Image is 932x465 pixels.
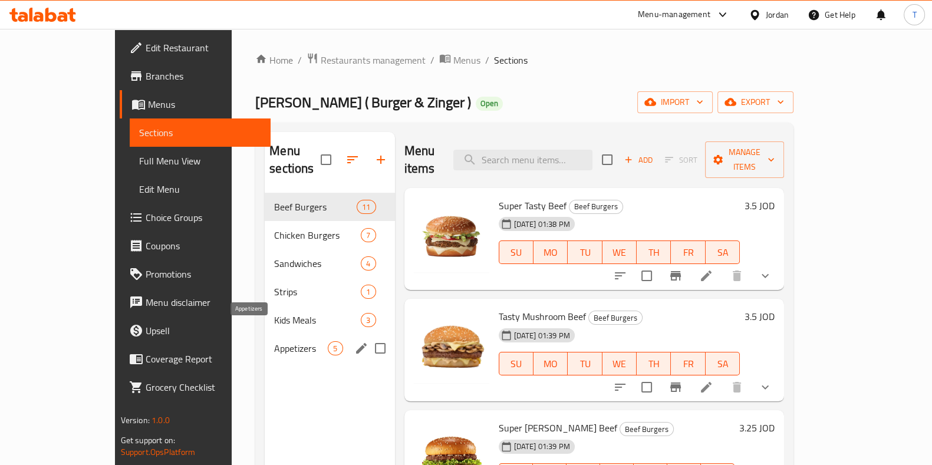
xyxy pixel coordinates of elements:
[710,355,735,372] span: SA
[676,244,700,261] span: FR
[623,153,654,167] span: Add
[453,150,592,170] input: search
[307,52,426,68] a: Restaurants management
[414,308,489,384] img: Tasty Mushroom Beef
[152,413,170,428] span: 1.0.0
[499,308,586,325] span: Tasty Mushroom Beef
[120,316,271,345] a: Upsell
[634,263,659,288] span: Select to update
[620,151,657,169] button: Add
[367,146,395,174] button: Add section
[494,53,528,67] span: Sections
[912,8,916,21] span: T
[509,219,575,230] span: [DATE] 01:38 PM
[705,141,784,178] button: Manage items
[569,200,623,213] span: Beef Burgers
[706,240,740,264] button: SA
[745,197,775,214] h6: 3.5 JOD
[739,420,775,436] h6: 3.25 JOD
[146,295,261,309] span: Menu disclaimer
[361,285,376,299] div: items
[676,355,700,372] span: FR
[476,98,503,108] span: Open
[499,352,533,375] button: SU
[274,285,361,299] span: Strips
[120,90,271,118] a: Menus
[255,89,471,116] span: [PERSON_NAME] ( Burger & Zinger )
[568,240,602,264] button: TU
[671,240,705,264] button: FR
[146,41,261,55] span: Edit Restaurant
[269,142,320,177] h2: Menu sections
[120,260,271,288] a: Promotions
[361,313,376,327] div: items
[321,53,426,67] span: Restaurants management
[255,52,793,68] nav: breadcrumb
[361,230,375,241] span: 7
[274,341,328,355] span: Appetizers
[607,244,632,261] span: WE
[509,441,575,452] span: [DATE] 01:39 PM
[569,200,623,214] div: Beef Burgers
[453,53,480,67] span: Menus
[637,352,671,375] button: TH
[139,182,261,196] span: Edit Menu
[485,53,489,67] li: /
[274,228,361,242] span: Chicken Burgers
[714,145,775,174] span: Manage items
[328,343,342,354] span: 5
[274,313,361,327] div: Kids Meals
[751,373,779,401] button: show more
[274,200,357,214] span: Beef Burgers
[274,256,361,271] span: Sandwiches
[661,262,690,290] button: Branch-specific-item
[439,52,480,68] a: Menus
[148,97,261,111] span: Menus
[606,262,634,290] button: sort-choices
[671,352,705,375] button: FR
[265,193,394,221] div: Beef Burgers11
[637,91,713,113] button: import
[699,269,713,283] a: Edit menu item
[572,244,597,261] span: TU
[706,352,740,375] button: SA
[710,244,735,261] span: SA
[361,315,375,326] span: 3
[146,267,261,281] span: Promotions
[404,142,440,177] h2: Menu items
[504,244,529,261] span: SU
[499,197,567,215] span: Super Tasty Beef
[602,352,637,375] button: WE
[265,249,394,278] div: Sandwiches4
[361,286,375,298] span: 1
[538,244,563,261] span: MO
[606,373,634,401] button: sort-choices
[634,375,659,400] span: Select to update
[499,419,617,437] span: Super [PERSON_NAME] Beef
[430,53,434,67] li: /
[595,147,620,172] span: Select section
[727,95,784,110] span: export
[588,311,643,325] div: Beef Burgers
[723,262,751,290] button: delete
[121,413,150,428] span: Version:
[751,262,779,290] button: show more
[139,126,261,140] span: Sections
[314,147,338,172] span: Select all sections
[723,373,751,401] button: delete
[657,151,705,169] span: Select section first
[533,240,568,264] button: MO
[717,91,793,113] button: export
[357,200,376,214] div: items
[361,258,375,269] span: 4
[146,239,261,253] span: Coupons
[476,97,503,111] div: Open
[146,69,261,83] span: Branches
[146,210,261,225] span: Choice Groups
[120,288,271,316] a: Menu disclaimer
[602,240,637,264] button: WE
[699,380,713,394] a: Edit menu item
